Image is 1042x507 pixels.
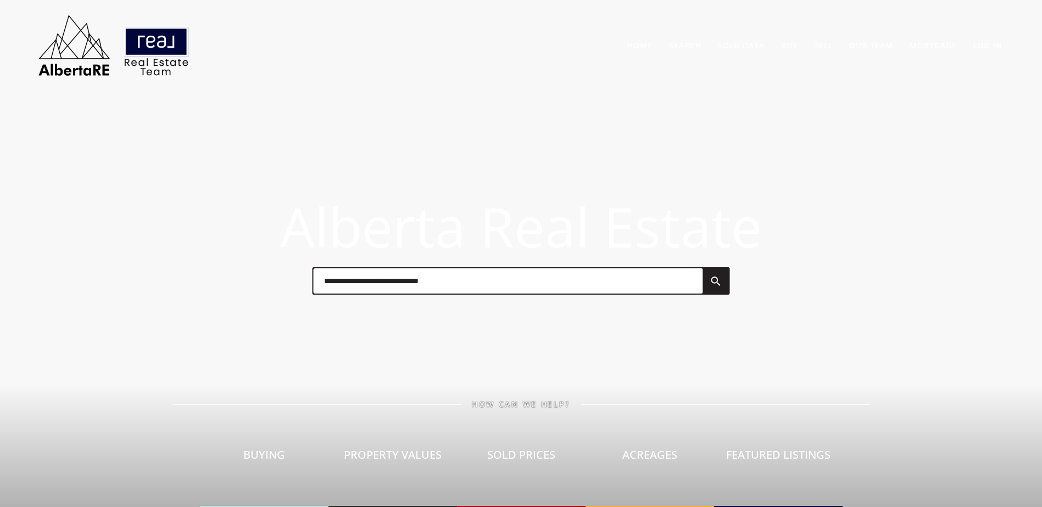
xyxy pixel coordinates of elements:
[627,40,653,50] a: Home
[243,447,285,462] span: Buying
[622,447,677,462] span: Acreages
[328,409,457,507] a: Property Values
[200,409,328,507] a: Buying
[849,40,893,50] a: Our Team
[31,11,196,80] img: AlbertaRE Real Estate Team | Real Broker
[973,40,1002,50] a: Log In
[457,409,586,507] a: Sold Prices
[718,40,765,50] a: Sold Data
[910,40,957,50] a: Mortgage
[714,409,843,507] a: Featured Listings
[669,40,701,50] a: Search
[586,409,714,507] a: Acreages
[726,447,831,462] span: Featured Listings
[344,447,442,462] span: Property Values
[781,40,798,50] a: Buy
[814,40,833,50] a: Sell
[487,447,555,462] span: Sold Prices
